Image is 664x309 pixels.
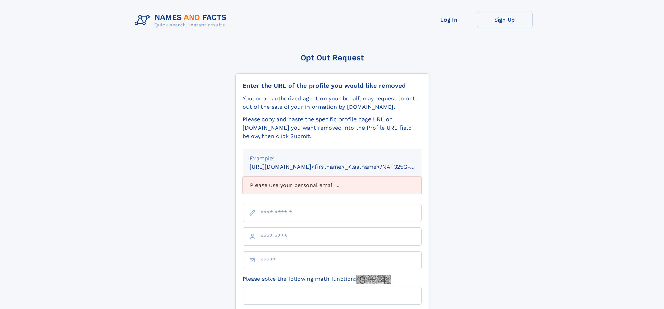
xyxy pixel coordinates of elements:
div: Opt Out Request [235,53,429,62]
a: Log In [421,11,477,28]
div: Please use your personal email ... [243,177,422,194]
label: Please solve the following math function: [243,275,391,284]
div: Please copy and paste the specific profile page URL on [DOMAIN_NAME] you want removed into the Pr... [243,115,422,140]
a: Sign Up [477,11,533,28]
small: [URL][DOMAIN_NAME]<firstname>_<lastname>/NAF325G-xxxxxxxx [250,163,435,170]
img: Logo Names and Facts [132,11,232,30]
div: You, or an authorized agent on your behalf, may request to opt-out of the sale of your informatio... [243,94,422,111]
div: Enter the URL of the profile you would like removed [243,82,422,90]
div: Example: [250,154,415,163]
